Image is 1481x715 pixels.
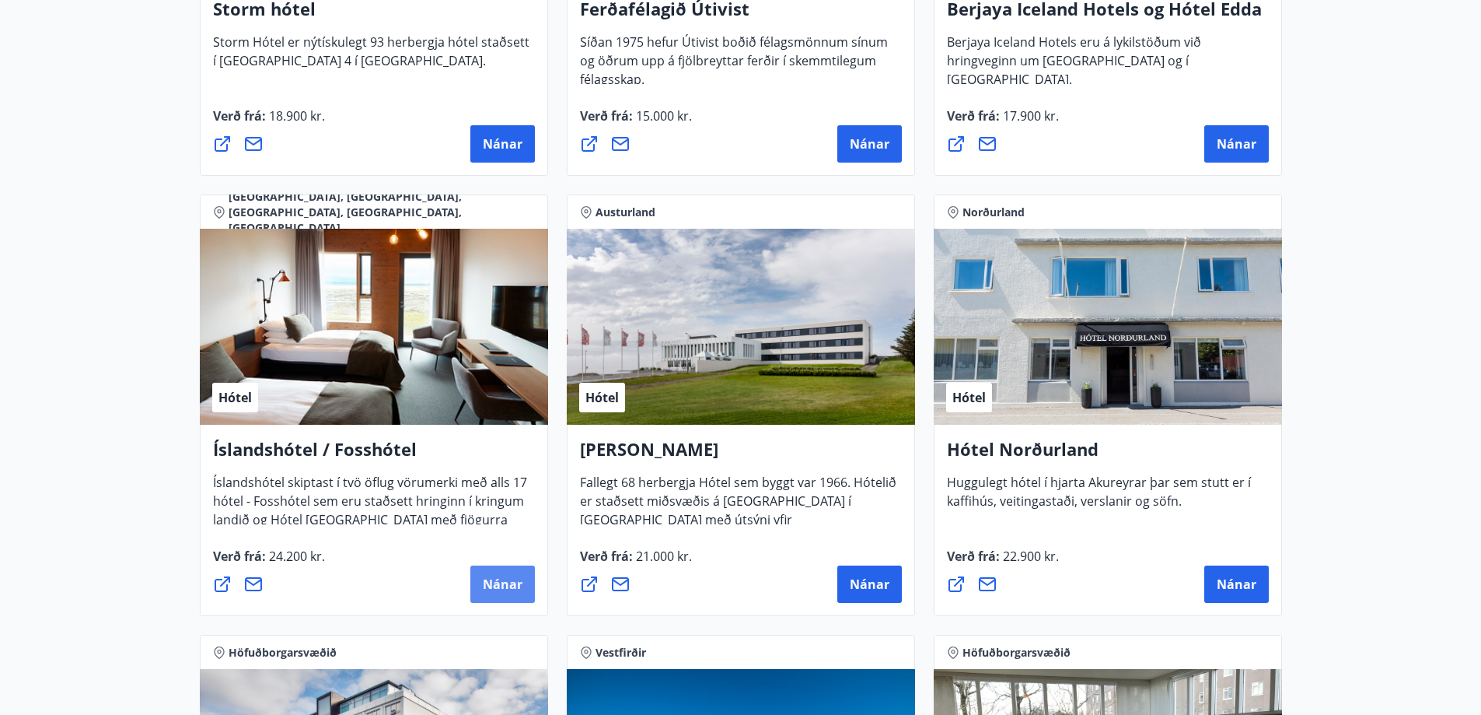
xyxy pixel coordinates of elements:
span: Nánar [1217,135,1256,152]
span: 21.000 kr. [633,548,692,565]
span: 22.900 kr. [1000,548,1059,565]
span: 15.000 kr. [633,107,692,124]
span: Nánar [483,135,522,152]
span: Íslandshótel skiptast í tvö öflug vörumerki með alls 17 hótel - Fosshótel sem eru staðsett hringi... [213,474,527,559]
button: Nánar [470,125,535,163]
button: Nánar [837,125,902,163]
button: Nánar [470,566,535,603]
button: Nánar [1204,125,1269,163]
span: 24.200 kr. [266,548,325,565]
h4: Hótel Norðurland [947,437,1269,473]
span: Norðurland [962,205,1025,220]
span: Fallegt 68 herbergja Hótel sem byggt var 1966. Hótelið er staðsett miðsvæðis á [GEOGRAPHIC_DATA] ... [580,474,896,559]
span: Verð frá : [580,107,692,137]
span: Hótel [952,389,986,406]
h4: [PERSON_NAME] [580,437,902,473]
h4: Íslandshótel / Fosshótel [213,437,535,473]
button: Nánar [1204,566,1269,603]
span: Verð frá : [947,548,1059,577]
span: Hótel [218,389,252,406]
span: Vestfirðir [596,645,646,661]
span: Storm Hótel er nýtískulegt 93 herbergja hótel staðsett í [GEOGRAPHIC_DATA] 4 í [GEOGRAPHIC_DATA]. [213,33,529,82]
span: Verð frá : [213,548,325,577]
span: Nánar [1217,576,1256,593]
span: 18.900 kr. [266,107,325,124]
span: Berjaya Iceland Hotels eru á lykilstöðum við hringveginn um [GEOGRAPHIC_DATA] og í [GEOGRAPHIC_DA... [947,33,1201,100]
span: [GEOGRAPHIC_DATA], [GEOGRAPHIC_DATA], [GEOGRAPHIC_DATA], [GEOGRAPHIC_DATA], [GEOGRAPHIC_DATA] [229,189,535,236]
span: Síðan 1975 hefur Útivist boðið félagsmönnum sínum og öðrum upp á fjölbreyttar ferðir í skemmtileg... [580,33,888,100]
span: Nánar [850,576,889,593]
span: Nánar [483,576,522,593]
span: 17.900 kr. [1000,107,1059,124]
span: Hótel [585,389,619,406]
span: Huggulegt hótel í hjarta Akureyrar þar sem stutt er í kaffihús, veitingastaði, verslanir og söfn. [947,474,1251,522]
span: Höfuðborgarsvæðið [229,645,337,661]
span: Nánar [850,135,889,152]
span: Verð frá : [213,107,325,137]
span: Verð frá : [580,548,692,577]
span: Verð frá : [947,107,1059,137]
span: Höfuðborgarsvæðið [962,645,1071,661]
span: Austurland [596,205,655,220]
button: Nánar [837,566,902,603]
